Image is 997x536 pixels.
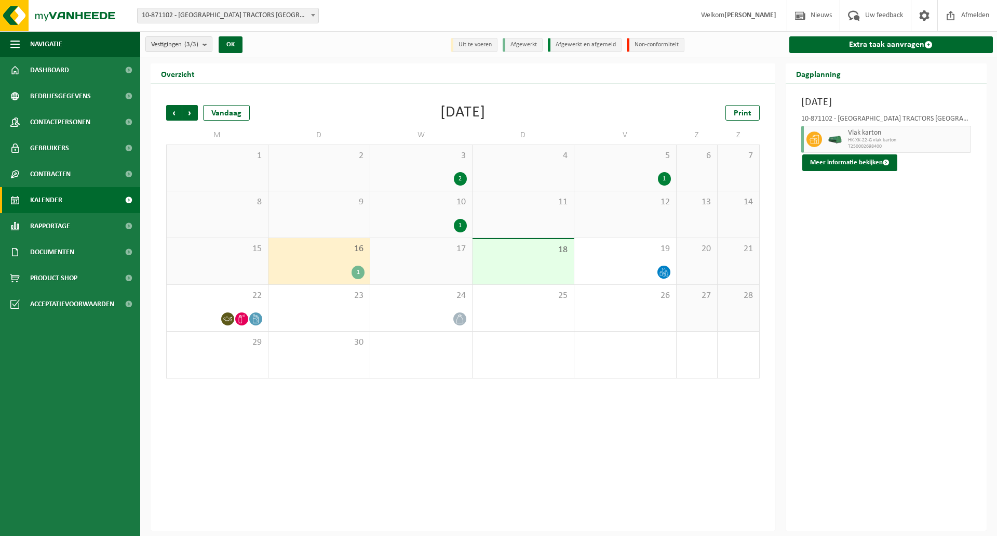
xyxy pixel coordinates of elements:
span: 1 [172,150,263,162]
td: V [574,126,677,145]
span: 28 [723,290,753,302]
span: 18 [478,244,569,256]
td: Z [677,126,718,145]
span: 24 [375,290,467,302]
span: 25 [478,290,569,302]
span: Kalender [30,187,62,213]
h2: Overzicht [151,63,205,84]
count: (3/3) [184,41,198,48]
span: 10 [375,197,467,208]
button: OK [219,36,242,53]
td: D [268,126,371,145]
span: 16 [274,243,365,255]
span: 12 [580,197,671,208]
span: Documenten [30,239,74,265]
span: 23 [274,290,365,302]
td: M [166,126,268,145]
td: D [473,126,575,145]
span: 13 [682,197,712,208]
li: Afgewerkt en afgemeld [548,38,622,52]
span: 8 [172,197,263,208]
div: 10-871102 - [GEOGRAPHIC_DATA] TRACTORS [GEOGRAPHIC_DATA] - [GEOGRAPHIC_DATA] [801,115,972,126]
span: Volgende [182,105,198,121]
span: 2 [274,150,365,162]
span: Bedrijfsgegevens [30,83,91,109]
button: Meer informatie bekijken [802,154,897,171]
span: 11 [478,197,569,208]
div: 1 [658,172,671,186]
div: 2 [454,172,467,186]
span: 6 [682,150,712,162]
span: 10-871102 - TERBERG TRACTORS BELGIUM - DESTELDONK [138,8,318,23]
div: [DATE] [440,105,486,121]
span: 10-871102 - TERBERG TRACTORS BELGIUM - DESTELDONK [137,8,319,23]
span: 27 [682,290,712,302]
span: Contactpersonen [30,109,90,135]
span: T250002698400 [848,143,968,150]
span: 29 [172,337,263,348]
strong: [PERSON_NAME] [724,11,776,19]
span: Gebruikers [30,135,69,161]
span: Product Shop [30,265,77,291]
div: 1 [352,266,365,279]
span: 14 [723,197,753,208]
span: 17 [375,243,467,255]
span: 9 [274,197,365,208]
td: W [370,126,473,145]
span: 7 [723,150,753,162]
div: Vandaag [203,105,250,121]
a: Extra taak aanvragen [789,36,993,53]
span: Acceptatievoorwaarden [30,291,114,317]
span: HK-XK-22-G vlak karton [848,137,968,143]
span: 26 [580,290,671,302]
span: 22 [172,290,263,302]
td: Z [718,126,759,145]
span: Print [734,109,751,117]
span: 30 [274,337,365,348]
span: 15 [172,243,263,255]
li: Afgewerkt [503,38,543,52]
span: Vorige [166,105,182,121]
li: Uit te voeren [451,38,497,52]
span: Vestigingen [151,37,198,53]
h3: [DATE] [801,95,972,110]
div: 1 [454,219,467,232]
span: Rapportage [30,213,70,239]
span: Dashboard [30,57,69,83]
span: Vlak karton [848,129,968,137]
button: Vestigingen(3/3) [145,36,212,52]
li: Non-conformiteit [627,38,684,52]
span: 3 [375,150,467,162]
img: HK-XK-22-GN-00 [827,136,843,143]
span: Navigatie [30,31,62,57]
span: 21 [723,243,753,255]
span: 5 [580,150,671,162]
a: Print [725,105,760,121]
span: 4 [478,150,569,162]
h2: Dagplanning [786,63,851,84]
span: Contracten [30,161,71,187]
span: 19 [580,243,671,255]
span: 20 [682,243,712,255]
